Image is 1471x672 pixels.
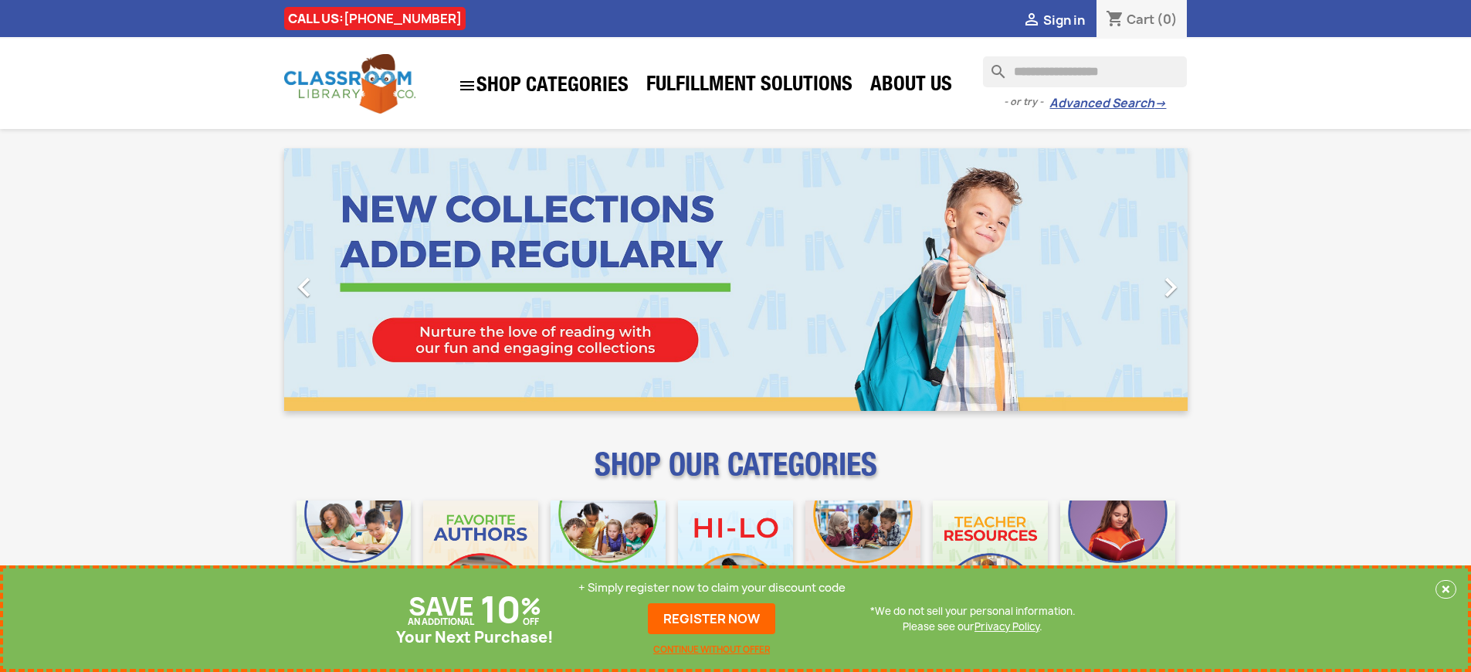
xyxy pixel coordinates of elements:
span: Cart [1127,11,1154,28]
i: shopping_cart [1106,11,1124,29]
a: Fulfillment Solutions [639,71,860,102]
a: Next [1052,148,1188,411]
a: About Us [863,71,960,102]
i:  [458,76,476,95]
input: Search [983,56,1187,87]
i:  [1022,12,1041,30]
span: → [1154,96,1166,111]
img: CLC_Dyslexia_Mobile.jpg [1060,501,1175,616]
p: SHOP OUR CATEGORIES [284,460,1188,488]
i: search [983,56,1002,75]
img: CLC_HiLo_Mobile.jpg [678,501,793,616]
img: Classroom Library Company [284,54,415,114]
img: CLC_Bulk_Mobile.jpg [297,501,412,616]
a: SHOP CATEGORIES [450,69,636,103]
a: Previous [284,148,420,411]
span: (0) [1157,11,1178,28]
i:  [1151,268,1190,307]
a: Advanced Search→ [1049,96,1166,111]
a: [PHONE_NUMBER] [344,10,462,27]
ul: Carousel container [284,148,1188,411]
i:  [285,268,324,307]
span: - or try - [1004,94,1049,110]
span: Sign in [1043,12,1085,29]
img: CLC_Phonics_And_Decodables_Mobile.jpg [551,501,666,616]
a:  Sign in [1022,12,1085,29]
img: CLC_Favorite_Authors_Mobile.jpg [423,501,538,616]
img: CLC_Teacher_Resources_Mobile.jpg [933,501,1048,616]
img: CLC_Fiction_Nonfiction_Mobile.jpg [805,501,920,616]
div: CALL US: [284,7,466,30]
